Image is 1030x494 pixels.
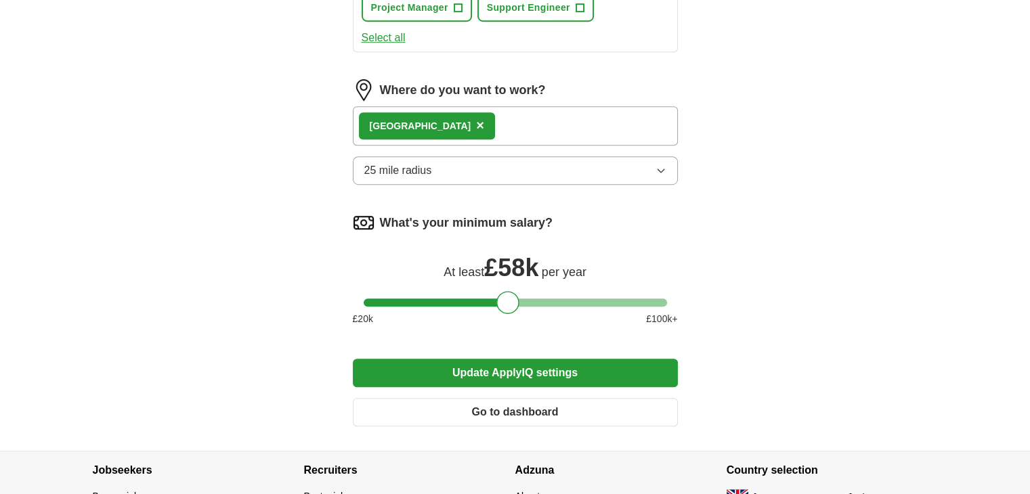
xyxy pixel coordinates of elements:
[353,359,678,387] button: Update ApplyIQ settings
[353,212,374,233] img: salary.png
[380,81,546,99] label: Where do you want to work?
[370,119,471,133] div: [GEOGRAPHIC_DATA]
[353,156,678,185] button: 25 mile radius
[364,162,432,179] span: 25 mile radius
[484,254,538,282] span: £ 58k
[487,1,570,15] span: Support Engineer
[727,451,938,489] h4: Country selection
[353,398,678,426] button: Go to dashboard
[444,265,484,279] span: At least
[380,214,553,232] label: What's your minimum salary?
[353,79,374,101] img: location.png
[353,312,373,326] span: £ 20 k
[646,312,677,326] span: £ 100 k+
[371,1,448,15] span: Project Manager
[476,116,484,136] button: ×
[476,118,484,133] span: ×
[362,30,406,46] button: Select all
[542,265,586,279] span: per year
